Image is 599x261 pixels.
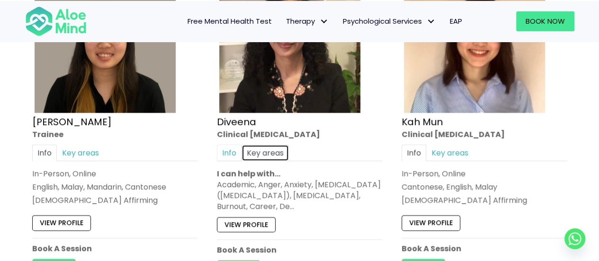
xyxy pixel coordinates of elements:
a: Kah Mun [402,115,443,128]
a: Diveena [217,115,256,128]
div: [DEMOGRAPHIC_DATA] Affirming [402,195,567,206]
a: Book Now [516,11,574,31]
span: Book Now [526,16,565,26]
span: Free Mental Health Test [188,16,272,26]
a: Whatsapp [564,228,585,249]
a: Info [32,144,57,161]
a: Key areas [426,144,474,161]
p: I can help with… [217,168,383,179]
img: Aloe mind Logo [25,6,87,37]
div: Clinical [MEDICAL_DATA] [402,128,567,139]
a: Free Mental Health Test [180,11,279,31]
a: TherapyTherapy: submenu [279,11,336,31]
p: Cantonese, English, Malay [402,181,567,192]
a: View profile [32,215,91,230]
div: Trainee [32,128,198,139]
div: In-Person, Online [32,168,198,179]
a: Psychological ServicesPsychological Services: submenu [336,11,443,31]
a: EAP [443,11,469,31]
div: Academic, Anger, Anxiety, [MEDICAL_DATA] ([MEDICAL_DATA]), [MEDICAL_DATA], Burnout, Career, De… [217,179,383,212]
div: In-Person, Online [402,168,567,179]
div: [DEMOGRAPHIC_DATA] Affirming [32,195,198,206]
a: Info [402,144,426,161]
a: View profile [402,215,460,230]
a: Key areas [57,144,104,161]
a: [PERSON_NAME] [32,115,112,128]
a: Info [217,144,241,161]
p: Book A Session [32,243,198,253]
nav: Menu [99,11,469,31]
a: View profile [217,216,276,232]
a: Key areas [241,144,289,161]
span: Psychological Services [343,16,436,26]
p: Book A Session [217,244,383,255]
div: Clinical [MEDICAL_DATA] [217,128,383,139]
span: Psychological Services: submenu [424,14,438,28]
span: Therapy [286,16,329,26]
p: English, Malay, Mandarin, Cantonese [32,181,198,192]
span: EAP [450,16,462,26]
span: Therapy: submenu [317,14,331,28]
p: Book A Session [402,243,567,253]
